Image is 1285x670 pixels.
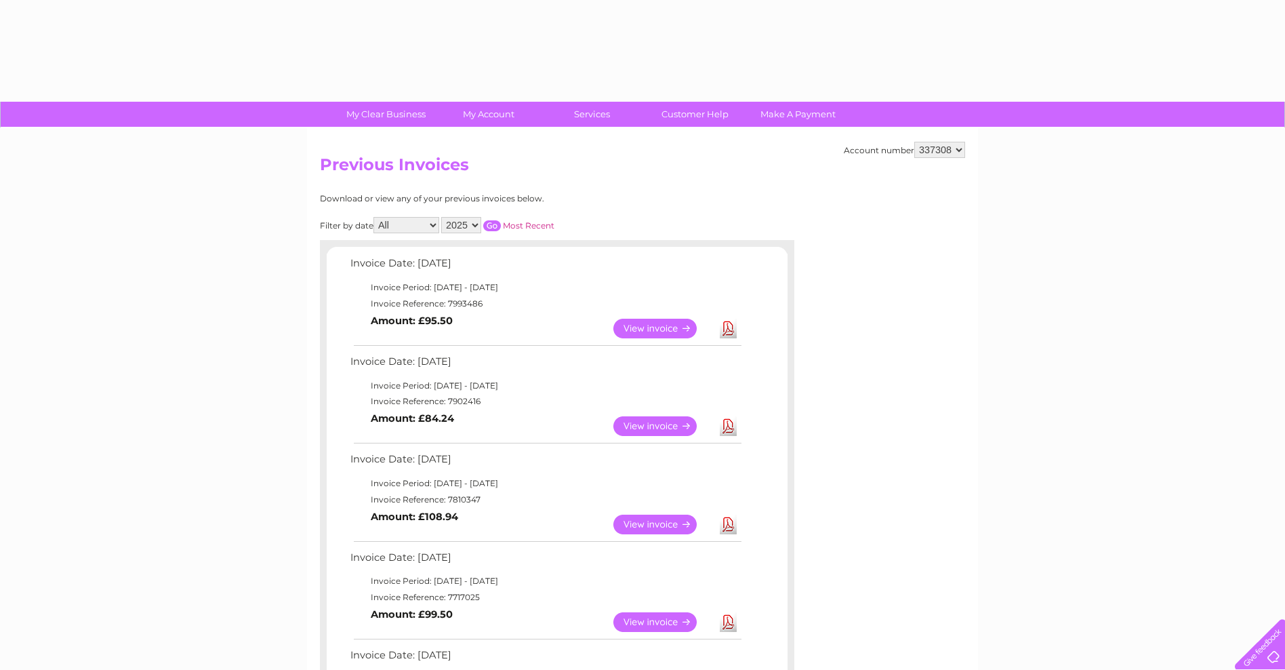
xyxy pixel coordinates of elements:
[347,549,743,574] td: Invoice Date: [DATE]
[371,511,458,523] b: Amount: £108.94
[347,353,743,378] td: Invoice Date: [DATE]
[347,279,743,296] td: Invoice Period: [DATE] - [DATE]
[371,412,454,425] b: Amount: £84.24
[613,612,713,632] a: View
[347,296,743,312] td: Invoice Reference: 7993486
[347,492,743,508] td: Invoice Reference: 7810347
[613,416,713,436] a: View
[720,319,737,338] a: Download
[844,142,965,158] div: Account number
[347,475,743,492] td: Invoice Period: [DATE] - [DATE]
[639,102,751,127] a: Customer Help
[347,393,743,410] td: Invoice Reference: 7902416
[371,315,453,327] b: Amount: £95.50
[720,416,737,436] a: Download
[613,515,713,534] a: View
[742,102,854,127] a: Make A Payment
[347,589,743,606] td: Invoice Reference: 7717025
[371,608,453,620] b: Amount: £99.50
[503,220,554,231] a: Most Recent
[347,450,743,475] td: Invoice Date: [DATE]
[720,515,737,534] a: Download
[347,378,743,394] td: Invoice Period: [DATE] - [DATE]
[536,102,648,127] a: Services
[433,102,545,127] a: My Account
[320,217,676,233] div: Filter by date
[720,612,737,632] a: Download
[347,254,743,279] td: Invoice Date: [DATE]
[320,194,676,203] div: Download or view any of your previous invoices below.
[613,319,713,338] a: View
[320,155,965,181] h2: Previous Invoices
[347,573,743,589] td: Invoice Period: [DATE] - [DATE]
[330,102,442,127] a: My Clear Business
